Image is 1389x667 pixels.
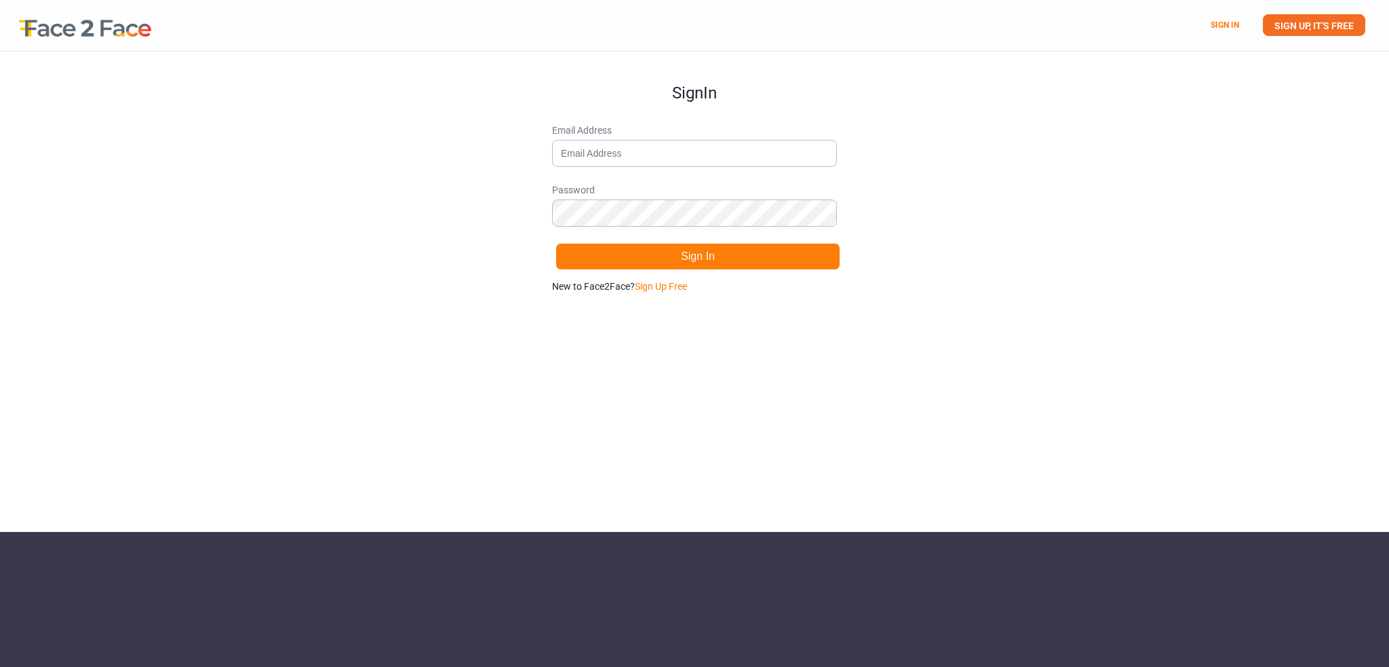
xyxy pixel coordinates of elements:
p: New to Face2Face? [552,280,837,293]
button: Sign In [555,243,840,270]
h1: Sign In [552,52,837,102]
a: SIGN IN [1211,20,1239,30]
span: Password [552,183,837,197]
input: Password [552,199,837,227]
input: Email Address [552,140,837,167]
span: Email Address [552,123,837,137]
a: SIGN UP, IT'S FREE [1263,14,1365,36]
a: Sign Up Free [635,281,687,292]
